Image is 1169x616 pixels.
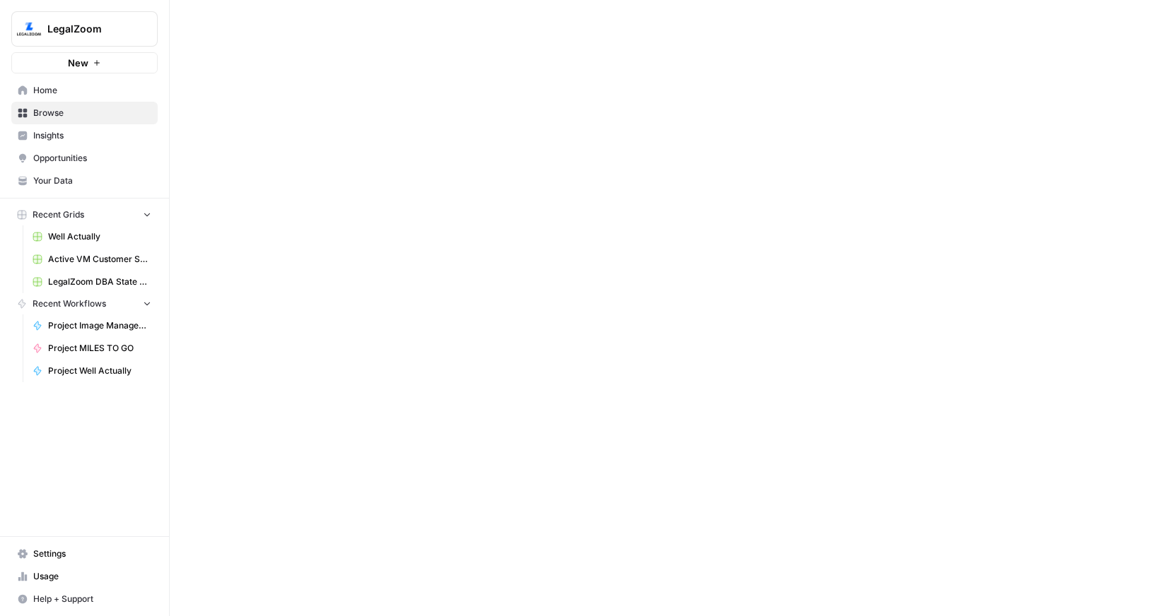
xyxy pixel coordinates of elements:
[11,565,158,588] a: Usage
[33,208,84,221] span: Recent Grids
[11,543,158,565] a: Settings
[11,293,158,314] button: Recent Workflows
[48,253,151,266] span: Active VM Customer Sorting
[26,271,158,293] a: LegalZoom DBA State Articles
[11,124,158,147] a: Insights
[11,102,158,124] a: Browse
[33,570,151,583] span: Usage
[33,107,151,119] span: Browse
[68,56,88,70] span: New
[11,147,158,170] a: Opportunities
[33,152,151,165] span: Opportunities
[11,588,158,610] button: Help + Support
[26,225,158,248] a: Well Actually
[48,365,151,377] span: Project Well Actually
[33,84,151,97] span: Home
[16,16,42,42] img: LegalZoom Logo
[48,230,151,243] span: Well Actually
[33,129,151,142] span: Insights
[48,276,151,288] span: LegalZoom DBA State Articles
[48,342,151,355] span: Project MILES TO GO
[11,79,158,102] a: Home
[11,170,158,192] a: Your Data
[33,297,106,310] span: Recent Workflows
[47,22,133,36] span: LegalZoom
[26,360,158,382] a: Project Well Actually
[33,547,151,560] span: Settings
[11,52,158,73] button: New
[26,314,158,337] a: Project Image Management
[33,174,151,187] span: Your Data
[11,11,158,47] button: Workspace: LegalZoom
[48,319,151,332] span: Project Image Management
[26,337,158,360] a: Project MILES TO GO
[33,593,151,605] span: Help + Support
[26,248,158,271] a: Active VM Customer Sorting
[11,204,158,225] button: Recent Grids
